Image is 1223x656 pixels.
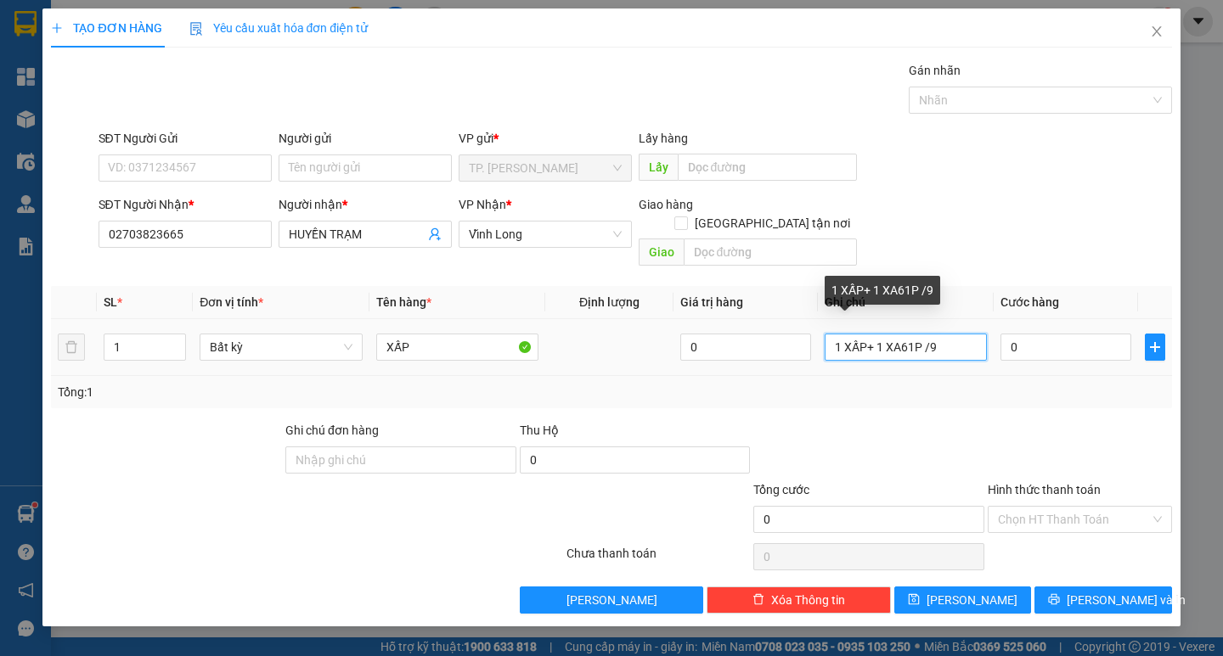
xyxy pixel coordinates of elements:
button: plus [1145,334,1165,361]
input: Ghi Chú [825,334,987,361]
span: [PERSON_NAME] [927,591,1017,609]
img: icon [189,22,203,36]
span: plus [1146,340,1164,354]
span: TP. Hồ Chí Minh [469,155,622,181]
span: close [1150,25,1164,38]
div: Người nhận [279,195,452,214]
span: Tổng cước [753,483,809,496]
span: printer [1048,593,1060,607]
input: Dọc đường [678,154,857,181]
span: Giá trị hàng [680,295,743,309]
span: TẠO ĐƠN HÀNG [51,21,161,35]
span: [GEOGRAPHIC_DATA] tận nơi [688,214,857,233]
span: Tên hàng [376,295,431,309]
label: Hình thức thanh toán [988,483,1101,496]
div: SĐT Người Nhận [99,195,272,214]
span: plus [51,22,63,34]
span: Yêu cầu xuất hóa đơn điện tử [189,21,369,35]
span: Đơn vị tính [200,295,263,309]
button: save[PERSON_NAME] [894,586,1031,614]
span: Xóa Thông tin [771,591,845,609]
th: Ghi chú [818,286,994,319]
button: deleteXóa Thông tin [707,586,891,614]
input: Dọc đường [684,238,857,266]
span: Lấy hàng [639,132,688,145]
span: user-add [428,227,442,241]
span: Giao hàng [639,198,693,211]
span: Thu Hộ [520,423,559,437]
span: Cước hàng [1000,295,1059,309]
span: Vĩnh Long [469,221,622,247]
input: Ghi chú đơn hàng [285,446,516,474]
span: Bất kỳ [210,334,352,360]
div: VP gửi [459,129,632,148]
span: VP Nhận [459,198,506,211]
span: delete [752,593,764,607]
div: SĐT Người Gửi [99,129,272,148]
label: Gán nhãn [909,64,961,77]
label: Ghi chú đơn hàng [285,423,379,437]
button: [PERSON_NAME] [520,586,704,614]
input: VD: Bàn, Ghế [376,334,538,361]
input: 0 [680,334,811,361]
button: delete [58,334,85,361]
span: Giao [639,238,684,266]
span: Lấy [639,154,678,181]
span: [PERSON_NAME] [566,591,657,609]
span: [PERSON_NAME] và In [1067,591,1186,609]
span: SL [104,295,117,309]
div: Tổng: 1 [58,383,473,401]
span: Định lượng [579,295,640,309]
button: Close [1133,8,1181,56]
div: Chưa thanh toán [565,544,752,574]
button: printer[PERSON_NAME] và In [1034,586,1171,614]
span: save [908,593,920,607]
div: Người gửi [279,129,452,148]
div: 1 XẤP+ 1 XA61P /9 [825,276,940,305]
